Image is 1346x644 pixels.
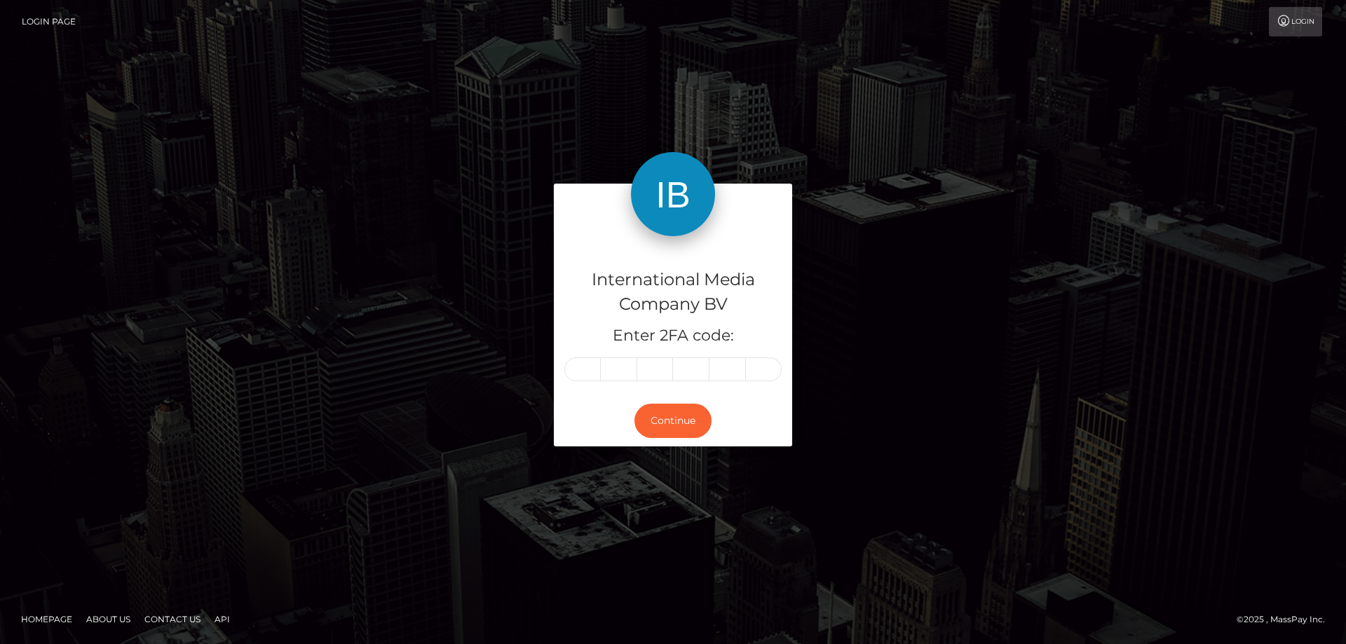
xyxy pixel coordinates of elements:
[634,404,712,438] button: Continue
[564,268,782,317] h4: International Media Company BV
[209,608,236,630] a: API
[1237,612,1335,627] div: © 2025 , MassPay Inc.
[631,152,715,236] img: International Media Company BV
[81,608,136,630] a: About Us
[564,325,782,347] h5: Enter 2FA code:
[139,608,206,630] a: Contact Us
[15,608,78,630] a: Homepage
[1269,7,1322,36] a: Login
[22,7,76,36] a: Login Page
